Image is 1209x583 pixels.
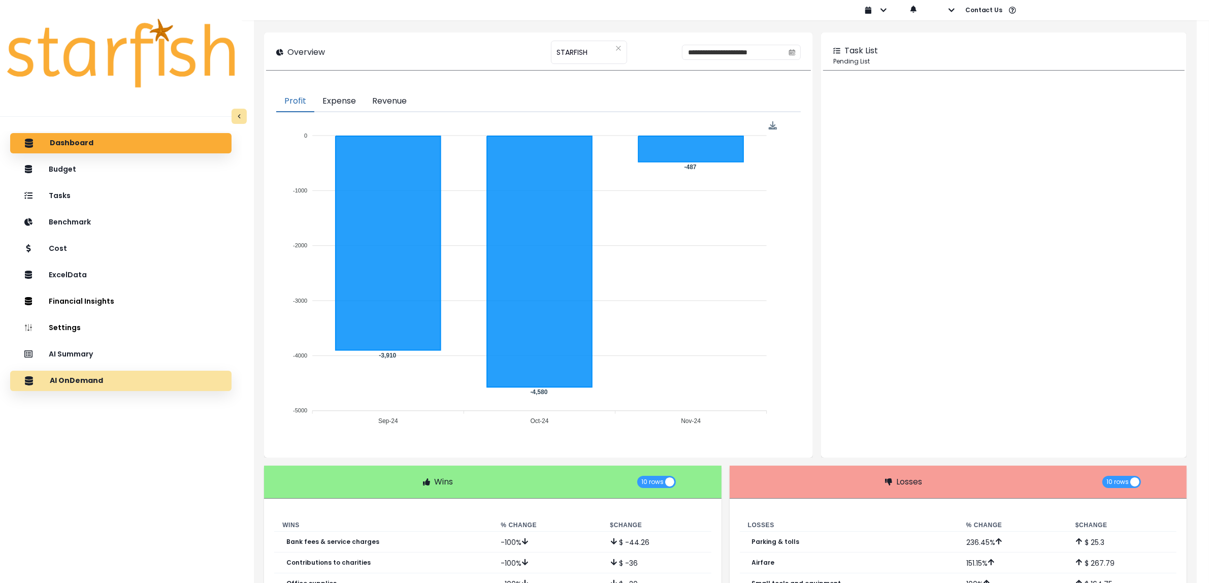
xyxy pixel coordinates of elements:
button: Clear [615,43,622,53]
tspan: -2000 [293,242,307,248]
button: Expense [314,91,364,112]
th: Wins [274,519,493,532]
p: Losses [896,476,922,488]
tspan: -3000 [293,298,307,304]
tspan: Sep-24 [378,417,398,425]
tspan: -5000 [293,408,307,414]
p: Contributions to charities [286,559,371,566]
th: $ Change [602,519,711,532]
button: Revenue [364,91,415,112]
svg: close [615,45,622,51]
button: AI OnDemand [10,371,232,391]
p: Dashboard [50,139,93,148]
button: ExcelData [10,265,232,285]
tspan: -1000 [293,187,307,193]
button: Tasks [10,186,232,206]
p: Parking & tolls [752,538,800,545]
p: Overview [287,46,325,58]
td: $ -36 [602,553,711,573]
td: $ 267.79 [1067,553,1177,573]
tspan: -4000 [293,352,307,359]
button: Financial Insights [10,291,232,312]
p: Cost [49,244,67,253]
span: 10 rows [641,476,664,488]
p: Wins [434,476,453,488]
div: Menu [769,121,777,130]
p: AI OnDemand [50,376,103,385]
span: STARFISH [557,42,587,63]
span: 10 rows [1106,476,1129,488]
p: Task List [844,45,878,57]
p: Tasks [49,191,71,200]
th: % Change [493,519,602,532]
td: -100 % [493,553,602,573]
p: AI Summary [49,350,93,359]
p: Airfare [752,559,775,566]
td: 151.15 % [958,553,1067,573]
th: $ Change [1067,519,1177,532]
tspan: Nov-24 [681,417,701,425]
td: $ 25.3 [1067,532,1177,553]
button: Benchmark [10,212,232,233]
p: Budget [49,165,76,174]
button: Settings [10,318,232,338]
svg: calendar [789,49,796,56]
button: Profit [276,91,314,112]
img: Download Profit [769,121,777,130]
td: 236.45 % [958,532,1067,553]
p: Bank fees & service charges [286,538,379,545]
button: AI Summary [10,344,232,365]
td: $ -44.26 [602,532,711,553]
button: Dashboard [10,133,232,153]
button: Budget [10,159,232,180]
button: Cost [10,239,232,259]
tspan: 0 [304,133,307,139]
p: ExcelData [49,271,87,279]
tspan: Oct-24 [531,417,549,425]
p: Benchmark [49,218,91,226]
th: % Change [958,519,1067,532]
td: -100 % [493,532,602,553]
p: Pending List [833,57,1174,66]
th: Losses [740,519,958,532]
